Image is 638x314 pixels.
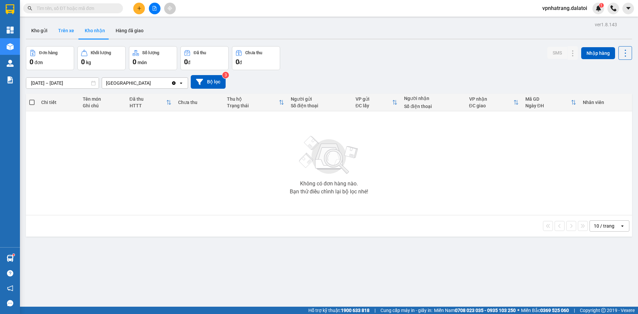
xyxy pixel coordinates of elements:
img: logo-vxr [6,4,14,14]
span: món [138,60,147,65]
input: Selected Nha Trang. [152,80,152,86]
span: vpnhatrang.dalatoi [537,4,592,12]
span: search [28,6,32,11]
button: Kho gửi [26,23,53,39]
img: warehouse-icon [7,255,14,262]
div: Thu hộ [227,96,279,102]
input: Select a date range. [26,78,99,88]
span: notification [7,285,13,291]
button: Hàng đã giao [110,23,149,39]
button: Bộ lọc [191,75,226,89]
div: Mã GD [525,96,571,102]
th: Toggle SortBy [224,94,287,111]
span: đ [239,60,242,65]
div: VP gửi [356,96,392,102]
span: question-circle [7,270,13,276]
th: Toggle SortBy [466,94,522,111]
div: Không có đơn hàng nào. [300,181,358,186]
div: [GEOGRAPHIC_DATA] [106,80,151,86]
button: file-add [149,3,160,14]
div: Tên món [83,96,123,102]
span: | [374,307,375,314]
div: Số điện thoại [404,104,462,109]
div: ver 1.8.143 [595,21,617,28]
span: aim [167,6,172,11]
img: phone-icon [610,5,616,11]
span: 0 [30,58,33,66]
span: đ [188,60,190,65]
span: plus [137,6,142,11]
button: caret-down [622,3,634,14]
div: Số điện thoại [291,103,349,108]
div: Ngày ĐH [525,103,571,108]
div: Người gửi [291,96,349,102]
span: 0 [81,58,85,66]
button: Chưa thu0đ [232,46,280,70]
span: | [574,307,575,314]
span: Hỗ trợ kỹ thuật: [308,307,370,314]
th: Toggle SortBy [126,94,175,111]
button: plus [133,3,145,14]
span: đơn [35,60,43,65]
img: svg+xml;base64,PHN2ZyBjbGFzcz0ibGlzdC1wbHVnX19zdmciIHhtbG5zPSJodHRwOi8vd3d3LnczLm9yZy8yMDAwL3N2Zy... [296,132,362,178]
div: 10 / trang [594,223,614,229]
div: HTTT [130,103,166,108]
div: Đơn hàng [39,51,57,55]
div: ĐC lấy [356,103,392,108]
img: dashboard-icon [7,27,14,34]
div: Trạng thái [227,103,279,108]
img: icon-new-feature [595,5,601,11]
div: ĐC giao [469,103,513,108]
img: solution-icon [7,76,14,83]
div: Người nhận [404,96,462,101]
strong: 1900 633 818 [341,308,370,313]
strong: 0369 525 060 [540,308,569,313]
div: Nhân viên [583,100,629,105]
svg: open [620,223,625,229]
svg: Clear value [171,80,176,86]
div: Khối lượng [91,51,111,55]
button: Trên xe [53,23,79,39]
sup: 3 [222,72,229,78]
button: Đã thu0đ [180,46,229,70]
th: Toggle SortBy [522,94,580,111]
svg: open [178,80,184,86]
button: Số lượng0món [129,46,177,70]
span: file-add [152,6,157,11]
span: caret-down [625,5,631,11]
span: Cung cấp máy in - giấy in: [380,307,432,314]
sup: 1 [13,254,15,256]
div: Đã thu [130,96,166,102]
div: Bạn thử điều chỉnh lại bộ lọc nhé! [290,189,368,194]
span: 0 [184,58,188,66]
input: Tìm tên, số ĐT hoặc mã đơn [37,5,115,12]
div: Số lượng [142,51,159,55]
div: Ghi chú [83,103,123,108]
button: Kho nhận [79,23,110,39]
div: Chi tiết [41,100,76,105]
strong: 0708 023 035 - 0935 103 250 [455,308,516,313]
div: VP nhận [469,96,513,102]
span: 1 [600,3,602,8]
span: message [7,300,13,306]
img: warehouse-icon [7,43,14,50]
button: aim [164,3,176,14]
span: kg [86,60,91,65]
th: Toggle SortBy [352,94,401,111]
span: ⚪️ [517,309,519,312]
button: Khối lượng0kg [77,46,126,70]
div: Chưa thu [178,100,220,105]
button: Đơn hàng0đơn [26,46,74,70]
span: copyright [601,308,606,313]
span: Miền Bắc [521,307,569,314]
span: 0 [236,58,239,66]
span: 0 [133,58,136,66]
button: Nhập hàng [581,47,615,59]
sup: 1 [599,3,604,8]
div: Chưa thu [245,51,262,55]
button: SMS [547,47,567,59]
div: Đã thu [194,51,206,55]
span: Miền Nam [434,307,516,314]
img: warehouse-icon [7,60,14,67]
